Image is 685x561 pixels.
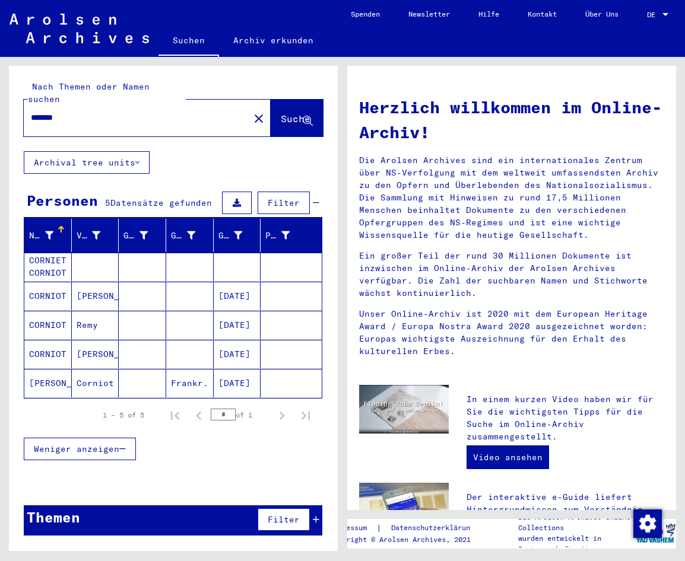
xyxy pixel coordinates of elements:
p: Die Arolsen Archives Online-Collections [518,512,635,533]
img: eguide.jpg [359,483,449,543]
button: Suche [271,100,323,136]
mat-cell: [DATE] [214,340,261,368]
span: 5 [105,197,110,208]
mat-cell: [DATE] [214,369,261,397]
span: Filter [268,197,300,208]
div: Geburt‏ [171,230,195,242]
button: Previous page [187,403,211,427]
mat-cell: [DATE] [214,311,261,339]
mat-cell: [PERSON_NAME] [72,340,119,368]
div: Prisoner # [265,226,307,245]
mat-cell: Remy [72,311,119,339]
mat-header-cell: Geburtsname [119,219,166,252]
mat-cell: Frankr. [166,369,214,397]
button: Filter [258,508,310,531]
mat-cell: CORNIOT [24,282,72,310]
mat-header-cell: Geburtsdatum [214,219,261,252]
mat-header-cell: Vorname [72,219,119,252]
mat-cell: CORNIOT [24,311,72,339]
mat-cell: CORNIET CORNIOT [24,253,72,281]
mat-header-cell: Geburt‏ [166,219,214,252]
a: Impressum [329,522,376,534]
span: Weniger anzeigen [34,444,119,454]
mat-icon: close [252,111,266,126]
div: Vorname [77,226,119,245]
div: Geburtsname [123,230,148,242]
div: Geburtsdatum [218,226,261,245]
button: Last page [294,403,318,427]
p: Die Arolsen Archives sind ein internationales Zentrum über NS-Verfolgung mit dem weltweit umfasse... [359,154,664,241]
div: Geburtsname [123,226,166,245]
p: Copyright © Arolsen Archives, 2021 [329,534,489,545]
button: Archival tree units [24,151,150,174]
mat-header-cell: Prisoner # [261,219,322,252]
mat-cell: [DATE] [214,282,261,310]
mat-cell: CORNIOT [24,340,72,368]
button: Clear [247,106,271,130]
button: Filter [258,192,310,214]
a: Archiv erkunden [219,26,328,55]
mat-cell: [PERSON_NAME] [24,369,72,397]
p: wurden entwickelt in Partnerschaft mit [518,533,635,554]
mat-cell: Corniot [72,369,119,397]
div: | [329,522,489,534]
div: Nachname [29,230,53,242]
img: video.jpg [359,385,449,434]
button: Next page [270,403,294,427]
img: Zustimmung ändern [633,509,662,538]
a: Datenschutzerklärung [382,522,489,534]
div: Personen [27,190,98,211]
div: of 1 [211,409,270,420]
mat-cell: [PERSON_NAME] [72,282,119,310]
span: Suche [281,113,310,125]
span: Filter [268,514,300,525]
div: Prisoner # [265,230,290,242]
mat-header-cell: Nachname [24,219,72,252]
span: Datensätze gefunden [110,197,212,208]
img: Arolsen_neg.svg [9,14,149,43]
div: Themen [27,506,80,528]
div: 1 – 5 of 5 [103,410,144,420]
mat-label: Nach Themen oder Namen suchen [28,81,150,104]
p: In einem kurzen Video haben wir für Sie die wichtigsten Tipps für die Suche im Online-Archiv zusa... [467,393,664,443]
p: Ein großer Teil der rund 30 Millionen Dokumente ist inzwischen im Online-Archiv der Arolsen Archi... [359,250,664,299]
h1: Herzlich willkommen im Online-Archiv! [359,95,664,145]
p: Unser Online-Archiv ist 2020 mit dem European Heritage Award / Europa Nostra Award 2020 ausgezeic... [359,308,664,358]
button: Weniger anzeigen [24,438,136,460]
a: Suchen [158,26,219,57]
div: Vorname [77,230,101,242]
div: Geburt‏ [171,226,213,245]
a: Video ansehen [467,445,549,469]
span: DE [647,11,660,19]
div: Nachname [29,226,71,245]
div: Geburtsdatum [218,230,243,242]
button: First page [163,403,187,427]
